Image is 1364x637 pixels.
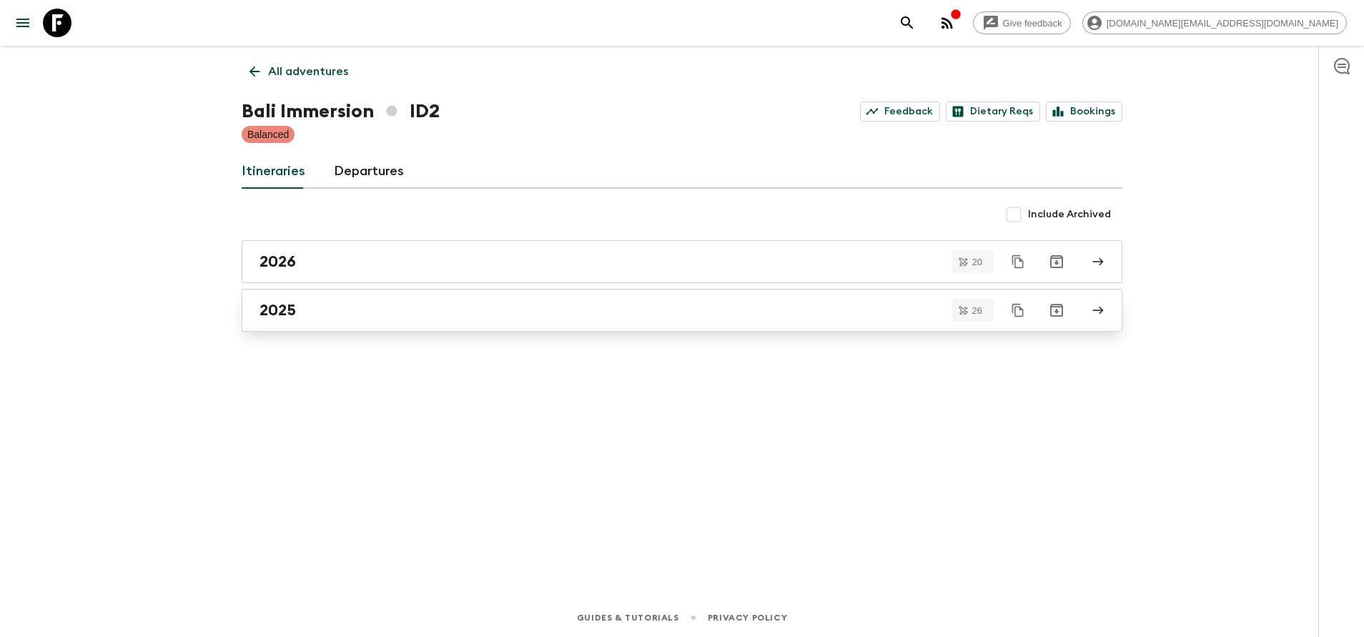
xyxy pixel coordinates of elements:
[1099,18,1346,29] span: [DOMAIN_NAME][EMAIL_ADDRESS][DOMAIN_NAME]
[242,97,440,126] h1: Bali Immersion ID2
[1028,207,1111,222] span: Include Archived
[1042,296,1071,325] button: Archive
[893,9,921,37] button: search adventures
[946,102,1040,122] a: Dietary Reqs
[1005,249,1031,275] button: Duplicate
[1005,297,1031,323] button: Duplicate
[242,240,1122,283] a: 2026
[242,289,1122,332] a: 2025
[268,63,348,80] p: All adventures
[334,154,404,189] a: Departures
[1046,102,1122,122] a: Bookings
[964,257,991,267] span: 20
[260,301,296,320] h2: 2025
[260,252,296,271] h2: 2026
[995,18,1070,29] span: Give feedback
[964,306,991,315] span: 26
[577,610,679,626] a: Guides & Tutorials
[1042,247,1071,276] button: Archive
[973,11,1071,34] a: Give feedback
[1082,11,1347,34] div: [DOMAIN_NAME][EMAIL_ADDRESS][DOMAIN_NAME]
[242,57,356,86] a: All adventures
[708,610,787,626] a: Privacy Policy
[247,127,289,142] p: Balanced
[9,9,37,37] button: menu
[242,154,305,189] a: Itineraries
[860,102,940,122] a: Feedback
